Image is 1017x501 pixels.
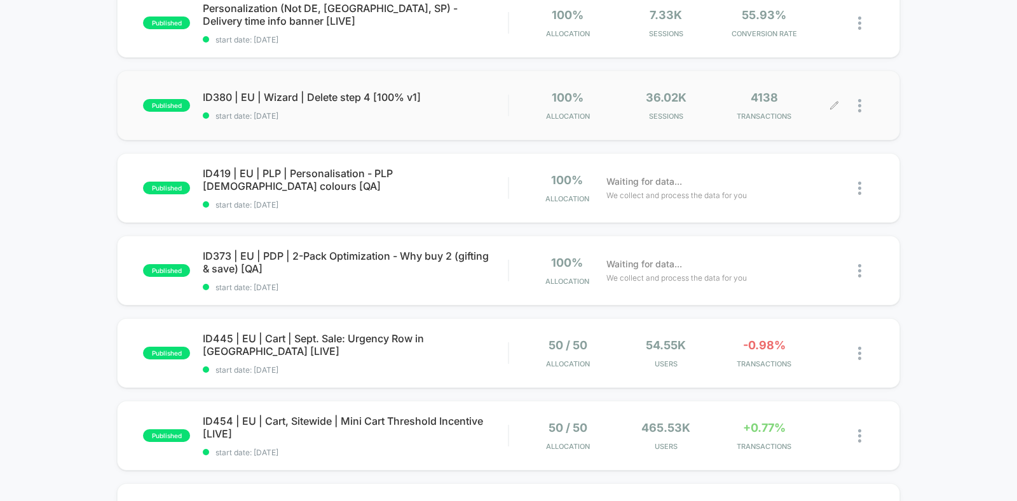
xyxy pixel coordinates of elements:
[743,338,786,352] span: -0.98%
[551,256,583,269] span: 100%
[718,359,810,368] span: TRANSACTIONS
[203,35,508,44] span: start date: [DATE]
[203,200,508,210] span: start date: [DATE]
[143,99,190,112] span: published
[203,448,508,457] span: start date: [DATE]
[203,167,508,192] span: ID419 | EU | PLP | Personalisation - PLP [DEMOGRAPHIC_DATA] colours [QA]
[641,421,690,434] span: 465.53k
[143,347,190,359] span: published
[743,421,786,434] span: +0.77%
[143,264,190,277] span: published
[203,365,508,375] span: start date: [DATE]
[545,194,589,203] span: Allocation
[143,182,190,194] span: published
[203,111,508,121] span: start date: [DATE]
[203,2,508,27] span: Personalization (Not DE, [GEOGRAPHIC_DATA], SP) - Delivery time info banner [LIVE]
[650,8,682,22] span: 7.33k
[620,359,712,368] span: Users
[858,99,861,112] img: close
[203,283,508,292] span: start date: [DATE]
[751,91,778,104] span: 4138
[552,91,584,104] span: 100%
[646,91,686,104] span: 36.02k
[718,29,810,38] span: CONVERSION RATE
[606,257,682,271] span: Waiting for data...
[203,250,508,275] span: ID373 | EU | PDP | 2-Pack Optimization - Why buy 2 (gifting & save) [QA]
[549,338,587,352] span: 50 / 50
[858,429,861,443] img: close
[551,173,583,187] span: 100%
[718,442,810,451] span: TRANSACTIONS
[143,17,190,29] span: published
[203,332,508,357] span: ID445 | EU | Cart | Sept. Sale: Urgency Row in [GEOGRAPHIC_DATA] [LIVE]
[203,415,508,440] span: ID454 | EU | Cart, Sitewide | Mini Cart Threshold Incentive [LIVE]
[620,29,712,38] span: Sessions
[646,338,686,352] span: 54.55k
[546,359,590,368] span: Allocation
[718,112,810,121] span: TRANSACTIONS
[858,17,861,30] img: close
[143,429,190,442] span: published
[545,277,589,286] span: Allocation
[203,91,508,104] span: ID380 | EU | Wizard | Delete step 4 [100% v1]
[546,442,590,451] span: Allocation
[606,189,747,201] span: We collect and process the data for you
[546,29,590,38] span: Allocation
[620,442,712,451] span: Users
[606,175,682,189] span: Waiting for data...
[858,264,861,277] img: close
[549,421,587,434] span: 50 / 50
[546,112,590,121] span: Allocation
[620,112,712,121] span: Sessions
[552,8,584,22] span: 100%
[742,8,786,22] span: 55.93%
[606,272,747,284] span: We collect and process the data for you
[858,182,861,195] img: close
[858,347,861,360] img: close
